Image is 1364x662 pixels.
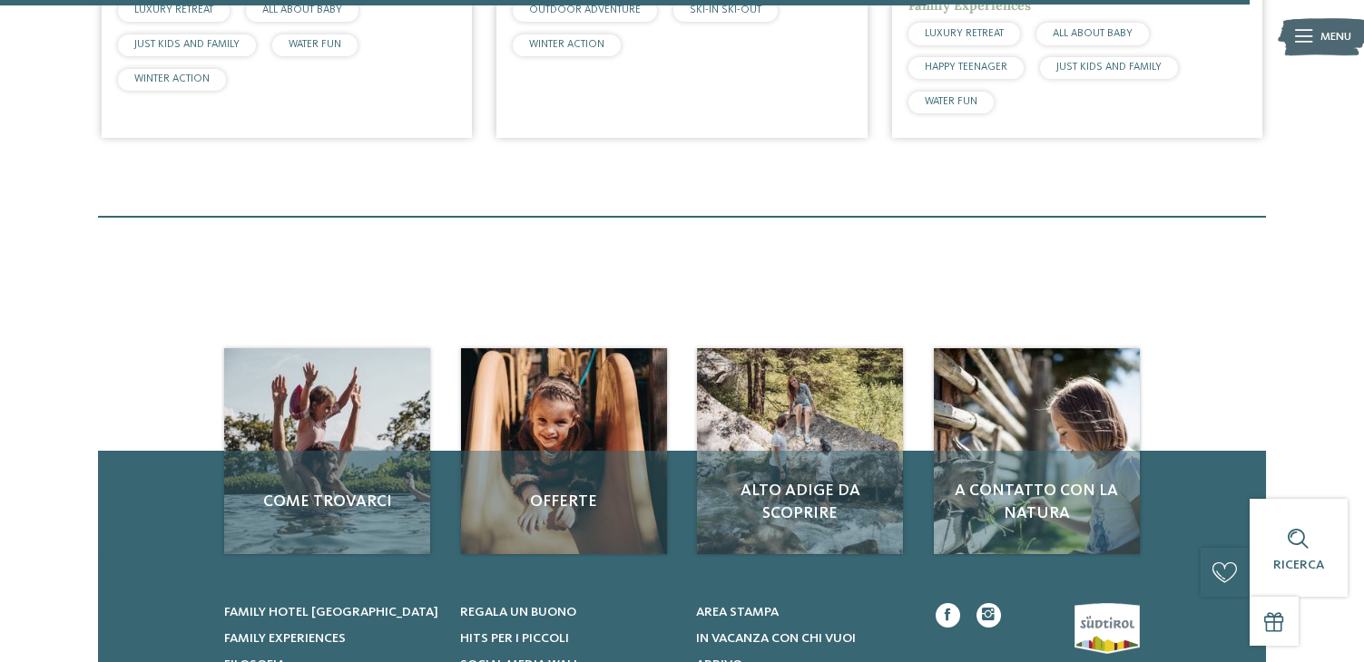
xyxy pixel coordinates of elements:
[695,632,855,645] span: In vacanza con chi vuoi
[460,603,675,621] a: Regala un buono
[224,348,430,554] a: Cercate un hotel per famiglie? Qui troverete solo i migliori! Come trovarci
[460,606,576,618] span: Regala un buono
[697,348,903,554] a: Cercate un hotel per famiglie? Qui troverete solo i migliori! Alto Adige da scoprire
[695,603,910,621] a: Area stampa
[695,606,778,618] span: Area stampa
[477,491,651,513] span: Offerte
[460,632,569,645] span: Hits per i piccoli
[460,629,675,647] a: Hits per i piccoli
[934,348,1140,554] a: Cercate un hotel per famiglie? Qui troverete solo i migliori! A contatto con la natura
[461,348,667,554] img: Cercate un hotel per famiglie? Qui troverete solo i migliori!
[950,480,1124,525] span: A contatto con la natura
[1053,28,1133,39] span: ALL ABOUT BABY
[690,5,761,15] span: SKI-IN SKI-OUT
[461,348,667,554] a: Cercate un hotel per famiglie? Qui troverete solo i migliori! Offerte
[697,348,903,554] img: Cercate un hotel per famiglie? Qui troverete solo i migliori!
[529,39,604,50] span: WINTER ACTION
[224,606,438,618] span: Family hotel [GEOGRAPHIC_DATA]
[934,348,1140,554] img: Cercate un hotel per famiglie? Qui troverete solo i migliori!
[1273,559,1324,571] span: Ricerca
[262,5,342,15] span: ALL ABOUT BABY
[224,629,439,647] a: Family experiences
[289,39,341,50] span: WATER FUN
[925,62,1007,73] span: HAPPY TEENAGER
[224,632,346,645] span: Family experiences
[1056,62,1162,73] span: JUST KIDS AND FAMILY
[925,28,1004,39] span: LUXURY RETREAT
[713,480,887,525] span: Alto Adige da scoprire
[134,73,210,84] span: WINTER ACTION
[134,39,240,50] span: JUST KIDS AND FAMILY
[925,96,977,107] span: WATER FUN
[224,603,439,621] a: Family hotel [GEOGRAPHIC_DATA]
[695,629,910,647] a: In vacanza con chi vuoi
[240,491,414,513] span: Come trovarci
[529,5,641,15] span: OUTDOOR ADVENTURE
[134,5,213,15] span: LUXURY RETREAT
[224,348,430,554] img: Cercate un hotel per famiglie? Qui troverete solo i migliori!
